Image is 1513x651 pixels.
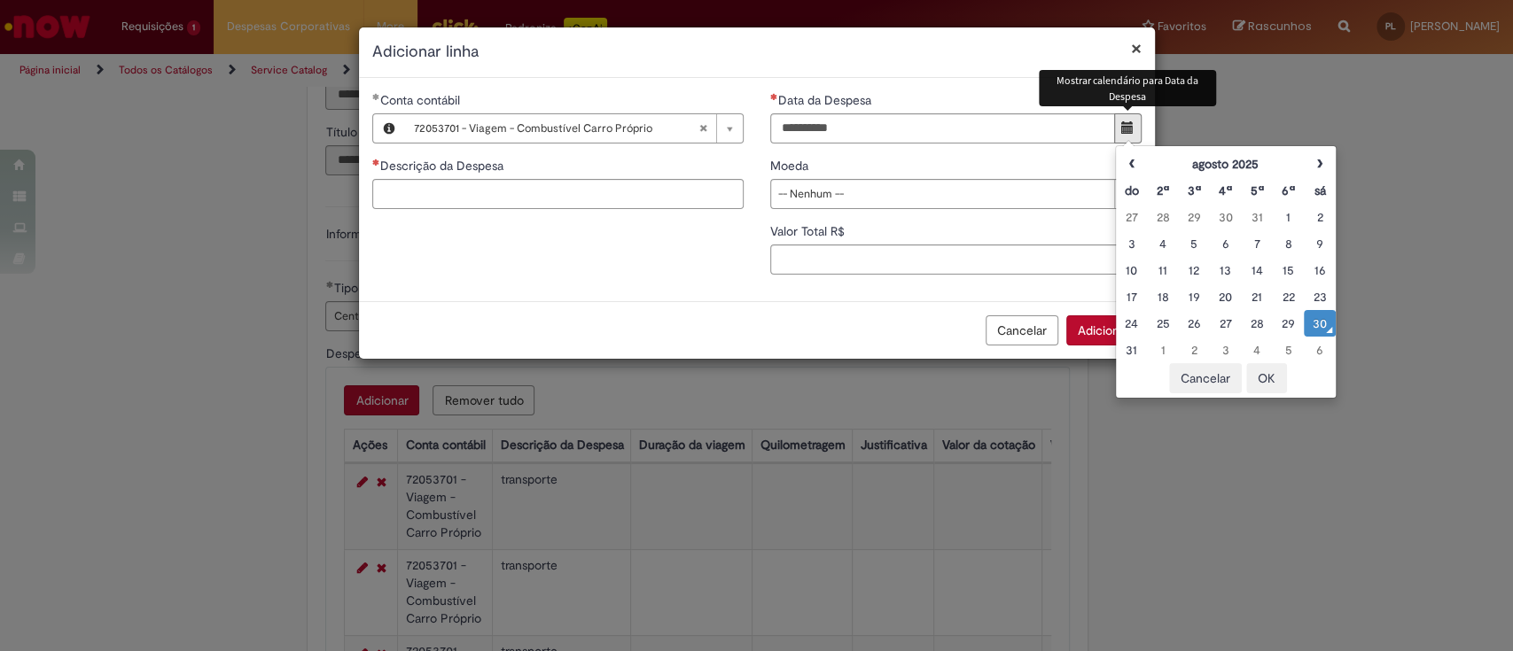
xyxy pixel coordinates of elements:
[1308,341,1330,359] div: 06 September 2025 Saturday
[1120,235,1143,252] div: 03 August 2025 Sunday
[1214,341,1236,359] div: 03 September 2025 Wednesday
[1183,208,1205,226] div: 29 July 2025 Tuesday
[1245,261,1267,279] div: 14 August 2025 Thursday
[1120,261,1143,279] div: 10 August 2025 Sunday
[1277,235,1299,252] div: 08 August 2025 Friday
[1245,341,1267,359] div: 04 September 2025 Thursday
[1245,314,1267,332] div: 28 August 2025 Thursday
[1114,113,1142,143] button: Mostrar calendário para Data da Despesa
[1308,208,1330,226] div: 02 August 2025 Saturday
[1183,261,1205,279] div: 12 August 2025 Tuesday
[1151,288,1174,306] div: 18 August 2025 Monday
[770,223,848,239] span: Valor Total R$
[1183,235,1205,252] div: 05 August 2025 Tuesday
[1183,288,1205,306] div: 19 August 2025 Tuesday
[1245,288,1267,306] div: 21 August 2025 Thursday
[372,41,1142,64] h2: Adicionar linha
[770,244,1142,275] input: Valor Total R$
[1066,315,1142,345] button: Adicionar
[1147,151,1304,177] th: agosto 2025. Alternar mês
[1277,261,1299,279] div: 15 August 2025 Friday
[1308,314,1330,332] div: O seletor de data foi aberto.30 August 2025 Saturday
[372,93,380,100] span: Obrigatório Preenchido
[380,158,507,174] span: Descrição da Despesa
[1151,208,1174,226] div: 28 July 2025 Monday
[405,114,743,143] a: 72053701 - Viagem - Combustível Carro PróprioLimpar campo Conta contábil
[1246,363,1287,393] button: OK
[1120,314,1143,332] div: 24 August 2025 Sunday
[1151,341,1174,359] div: 01 September 2025 Monday
[372,159,380,166] span: Necessários
[1308,288,1330,306] div: 23 August 2025 Saturday
[1169,363,1242,393] button: Cancelar
[1214,288,1236,306] div: 20 August 2025 Wednesday
[1120,288,1143,306] div: 17 August 2025 Sunday
[778,180,1105,208] span: -- Nenhum --
[1277,341,1299,359] div: 05 September 2025 Friday
[1277,314,1299,332] div: 29 August 2025 Friday
[1245,208,1267,226] div: 31 July 2025 Thursday
[1277,288,1299,306] div: 22 August 2025 Friday
[986,315,1058,345] button: Cancelar
[1277,208,1299,226] div: 01 August 2025 Friday
[1131,39,1142,58] button: Fechar modal
[1116,151,1147,177] th: Mês anterior
[1183,314,1205,332] div: 26 August 2025 Tuesday
[1210,177,1241,204] th: Quarta-feira
[1214,261,1236,279] div: 13 August 2025 Wednesday
[1245,235,1267,252] div: 07 August 2025 Thursday
[778,92,875,108] span: Data da Despesa
[770,113,1115,143] input: Data da Despesa
[770,158,812,174] span: Moeda
[1039,70,1216,105] div: Mostrar calendário para Data da Despesa
[1304,177,1335,204] th: Sábado
[1120,341,1143,359] div: 31 August 2025 Sunday
[1151,261,1174,279] div: 11 August 2025 Monday
[1214,235,1236,252] div: 06 August 2025 Wednesday
[414,114,698,143] span: 72053701 - Viagem - Combustível Carro Próprio
[1116,177,1147,204] th: Domingo
[1304,151,1335,177] th: Próximo mês
[1147,177,1178,204] th: Segunda-feira
[1151,235,1174,252] div: 04 August 2025 Monday
[373,114,405,143] button: Conta contábil, Visualizar este registro 72053701 - Viagem - Combustível Carro Próprio
[372,179,744,209] input: Descrição da Despesa
[1120,208,1143,226] div: 27 July 2025 Sunday
[1115,145,1337,399] div: Escolher data
[1214,314,1236,332] div: 27 August 2025 Wednesday
[1151,314,1174,332] div: 25 August 2025 Monday
[690,114,716,143] abbr: Limpar campo Conta contábil
[380,92,464,108] span: Necessários - Conta contábil
[1179,177,1210,204] th: Terça-feira
[1183,341,1205,359] div: 02 September 2025 Tuesday
[770,93,778,100] span: Necessários
[1308,235,1330,252] div: 09 August 2025 Saturday
[1308,261,1330,279] div: 16 August 2025 Saturday
[1241,177,1272,204] th: Quinta-feira
[1273,177,1304,204] th: Sexta-feira
[1214,208,1236,226] div: 30 July 2025 Wednesday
